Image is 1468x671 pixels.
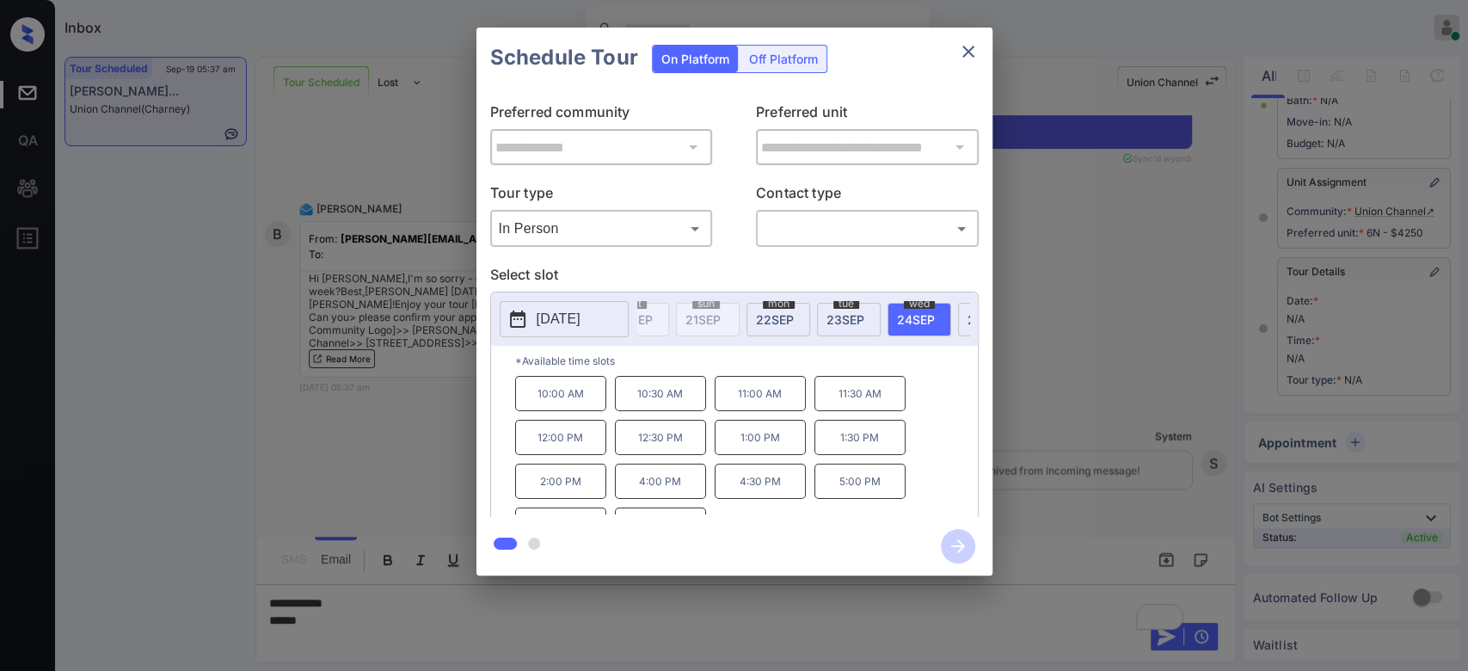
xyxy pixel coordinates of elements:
[515,464,606,499] p: 2:00 PM
[715,420,806,455] p: 1:00 PM
[615,420,706,455] p: 12:30 PM
[537,309,580,329] p: [DATE]
[904,299,935,309] span: wed
[931,524,986,569] button: btn-next
[515,346,978,376] p: *Available time slots
[490,182,713,210] p: Tour type
[958,303,1022,336] div: date-select
[763,299,795,309] span: mon
[897,312,935,327] span: 24 SEP
[888,303,951,336] div: date-select
[814,420,906,455] p: 1:30 PM
[490,102,713,129] p: Preferred community
[515,420,606,455] p: 12:00 PM
[967,312,1004,327] span: 25 SEP
[756,312,794,327] span: 22 SEP
[814,464,906,499] p: 5:00 PM
[746,303,810,336] div: date-select
[951,34,986,69] button: close
[740,46,826,72] div: Off Platform
[817,303,881,336] div: date-select
[515,376,606,411] p: 10:00 AM
[833,299,859,309] span: tue
[756,102,979,129] p: Preferred unit
[500,301,629,337] button: [DATE]
[715,376,806,411] p: 11:00 AM
[653,46,738,72] div: On Platform
[615,376,706,411] p: 10:30 AM
[494,214,709,243] div: In Person
[476,28,652,88] h2: Schedule Tour
[826,312,864,327] span: 23 SEP
[615,508,706,543] p: 6:00 PM
[490,264,979,292] p: Select slot
[715,464,806,499] p: 4:30 PM
[756,182,979,210] p: Contact type
[515,508,606,543] p: 5:30 PM
[814,376,906,411] p: 11:30 AM
[615,464,706,499] p: 4:00 PM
